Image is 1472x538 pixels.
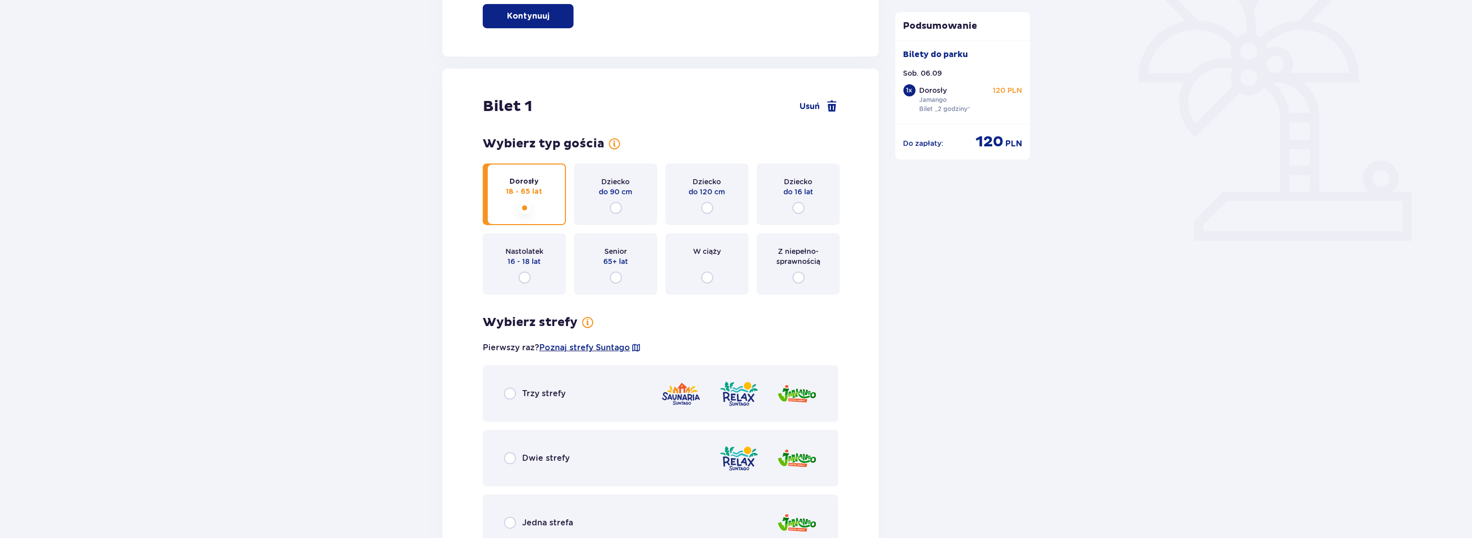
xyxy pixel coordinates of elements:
p: Kontynuuj [507,11,549,22]
p: Dorosły [920,85,947,95]
p: Z niepełno­sprawnością [766,246,831,266]
p: Jamango [920,95,947,104]
p: 120 [976,132,1003,151]
p: Pierwszy raz? [483,342,641,353]
p: Wybierz typ gościa [483,136,604,151]
p: Bilety do parku [903,49,969,60]
p: Bilet 1 [483,97,532,116]
p: Senior [604,246,627,256]
p: Jedna strefa [522,517,573,528]
p: Dwie strefy [522,453,570,464]
p: Wybierz strefy [483,315,578,330]
img: zone logo [777,509,817,537]
p: PLN [1005,138,1022,149]
span: Usuń [800,101,820,112]
p: 18 - 65 lat [506,187,543,197]
p: Dorosły [510,177,539,187]
img: zone logo [777,444,817,473]
img: zone logo [661,380,701,408]
p: Trzy strefy [522,388,565,399]
img: zone logo [777,380,817,408]
p: do 120 cm [689,187,725,197]
p: Dziecko [693,177,721,187]
img: zone logo [719,380,759,408]
img: zone logo [719,444,759,473]
div: 1 x [903,84,916,96]
p: do 90 cm [599,187,633,197]
p: Podsumowanie [895,20,1031,32]
a: Usuń [800,100,838,113]
a: Poznaj strefy Suntago [539,342,630,353]
p: 65+ lat [603,256,628,266]
button: Kontynuuj [483,4,574,28]
p: 120 PLN [993,85,1022,95]
p: Do zapłaty : [903,138,944,148]
p: Dziecko [602,177,630,187]
p: Bilet „2 godziny” [920,104,971,114]
p: Dziecko [784,177,813,187]
p: 16 - 18 lat [508,256,541,266]
p: Sob. 06.09 [903,68,942,78]
p: Nastolatek [505,246,543,256]
p: do 16 lat [783,187,813,197]
p: W ciąży [693,246,721,256]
